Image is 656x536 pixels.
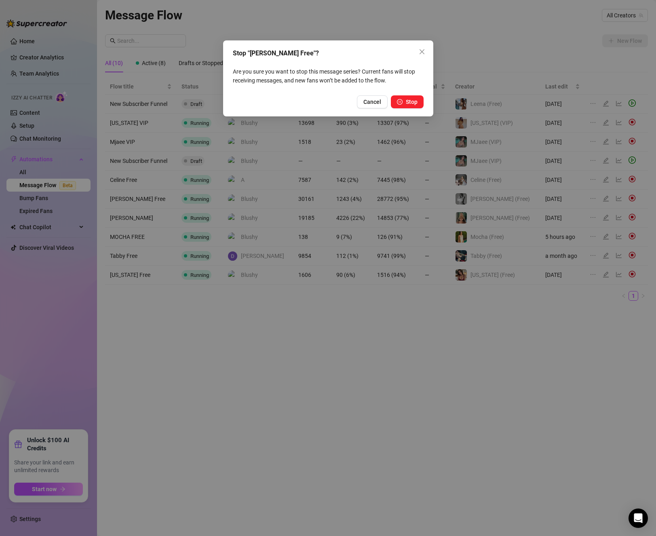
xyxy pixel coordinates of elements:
[233,49,424,58] div: Stop "[PERSON_NAME] Free"?
[419,49,425,55] span: close
[416,49,428,55] span: Close
[629,509,648,528] div: Open Intercom Messenger
[357,95,388,108] button: Cancel
[416,45,428,58] button: Close
[397,99,403,105] span: pause-circle
[391,95,424,108] button: Stop
[233,67,424,85] p: Are you sure you want to stop this message series? Current fans will stop receiving messages, and...
[406,99,418,105] span: Stop
[363,99,381,105] span: Cancel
